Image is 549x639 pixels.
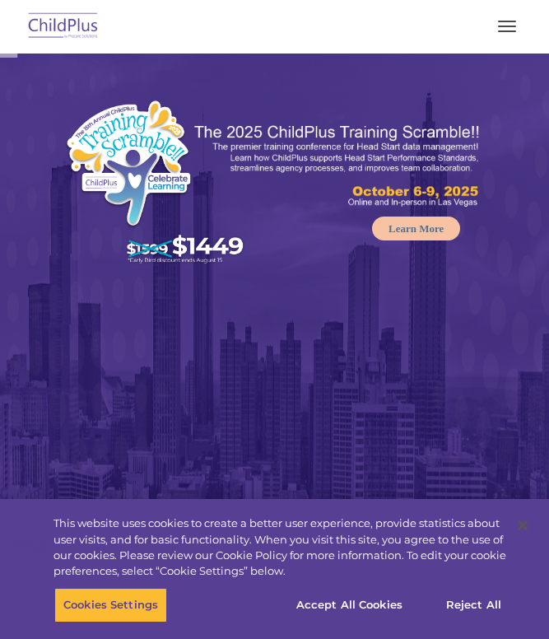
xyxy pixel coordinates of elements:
img: ChildPlus by Procare Solutions [25,7,102,46]
button: Reject All [422,588,525,623]
button: Accept All Cookies [287,588,412,623]
button: Cookies Settings [54,588,167,623]
a: Learn More [372,217,460,240]
span: Last name [231,109,281,121]
div: This website uses cookies to create a better user experience, provide statistics about user visit... [54,515,509,580]
span: Phone number [231,176,301,189]
button: Close [505,507,541,543]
